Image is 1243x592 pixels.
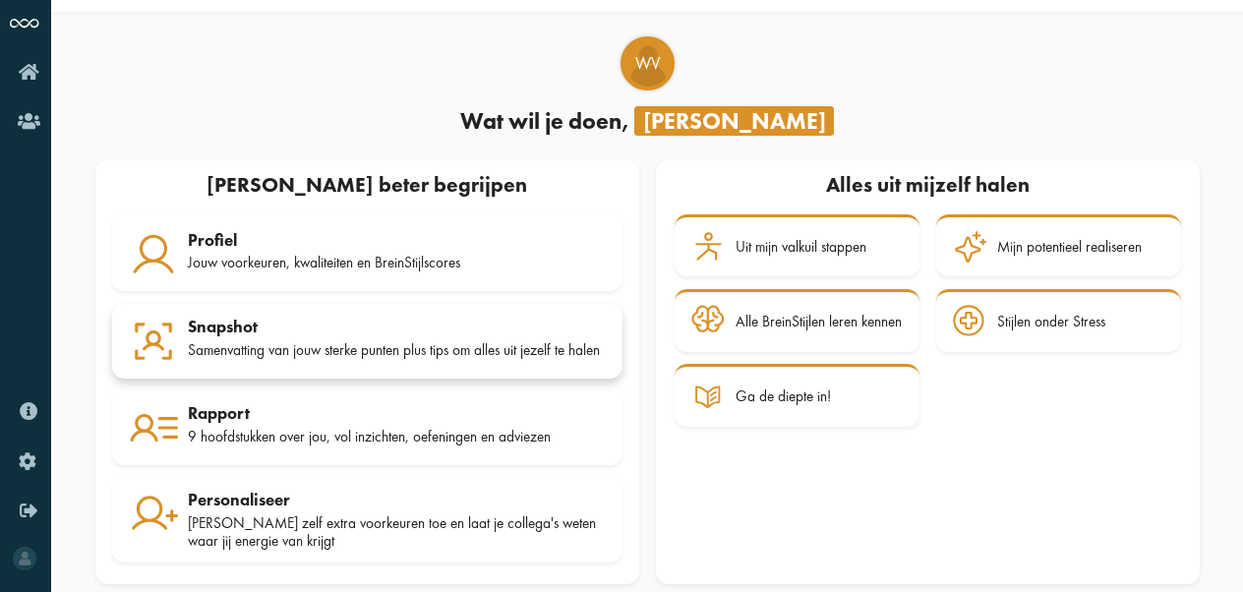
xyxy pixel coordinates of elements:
[188,254,606,271] div: Jouw voorkeuren, kwaliteiten en BreinStijlscores
[997,238,1142,256] div: Mijn potentieel realiseren
[622,52,673,76] span: WV
[188,514,606,551] div: [PERSON_NAME] zelf extra voorkeuren toe en laat je collega's weten waar jij energie van krijgt
[675,289,919,352] a: Alle BreinStijlen leren kennen
[675,214,919,277] a: Uit mijn valkuil stappen
[112,390,622,465] a: Rapport 9 hoofdstukken over jou, vol inzichten, oefeningen en adviezen
[188,317,606,336] div: Snapshot
[103,168,630,206] div: [PERSON_NAME] beter begrijpen
[188,403,606,423] div: Rapport
[997,313,1105,330] div: Stijlen onder Stress
[736,313,902,330] div: Alle BreinStijlen leren kennen
[188,428,606,445] div: 9 hoofdstukken over jou, vol inzichten, oefeningen en adviezen
[634,106,834,136] span: [PERSON_NAME]
[188,341,606,359] div: Samenvatting van jouw sterke punten plus tips om alles uit jezelf te halen
[621,36,675,90] div: Willemijn Vendrig
[936,214,1181,277] a: Mijn potentieel realiseren
[736,238,866,256] div: Uit mijn valkuil stappen
[736,387,831,405] div: Ga de diepte in!
[188,490,606,509] div: Personaliseer
[188,230,606,250] div: Profiel
[112,214,622,292] a: Profiel Jouw voorkeuren, kwaliteiten en BreinStijlscores
[112,304,622,379] a: Snapshot Samenvatting van jouw sterke punten plus tips om alles uit jezelf te halen
[673,168,1183,206] div: Alles uit mijzelf halen
[460,106,629,136] span: Wat wil je doen,
[112,478,622,563] a: Personaliseer [PERSON_NAME] zelf extra voorkeuren toe en laat je collega's weten waar jij energie...
[675,364,919,427] a: Ga de diepte in!
[936,289,1181,352] a: Stijlen onder Stress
